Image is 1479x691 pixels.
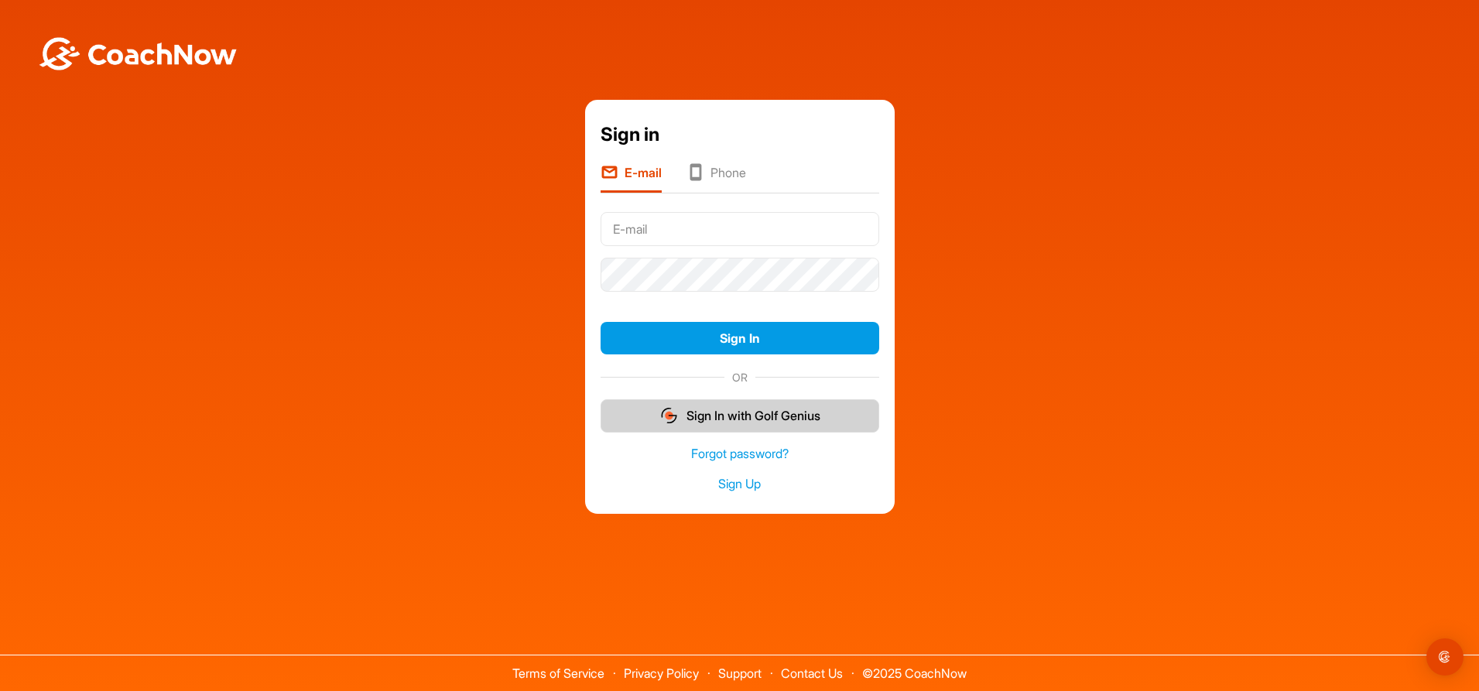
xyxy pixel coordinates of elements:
[781,665,843,681] a: Contact Us
[659,406,679,425] img: gg_logo
[601,322,879,355] button: Sign In
[601,475,879,493] a: Sign Up
[624,665,699,681] a: Privacy Policy
[601,163,662,193] li: E-mail
[37,37,238,70] img: BwLJSsUCoWCh5upNqxVrqldRgqLPVwmV24tXu5FoVAoFEpwwqQ3VIfuoInZCoVCoTD4vwADAC3ZFMkVEQFDAAAAAElFTkSuQmCC
[512,665,604,681] a: Terms of Service
[686,163,746,193] li: Phone
[601,445,879,463] a: Forgot password?
[724,369,755,385] span: OR
[601,399,879,433] button: Sign In with Golf Genius
[601,212,879,246] input: E-mail
[854,655,974,679] span: © 2025 CoachNow
[601,121,879,149] div: Sign in
[1426,638,1464,676] div: Open Intercom Messenger
[718,665,762,681] a: Support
